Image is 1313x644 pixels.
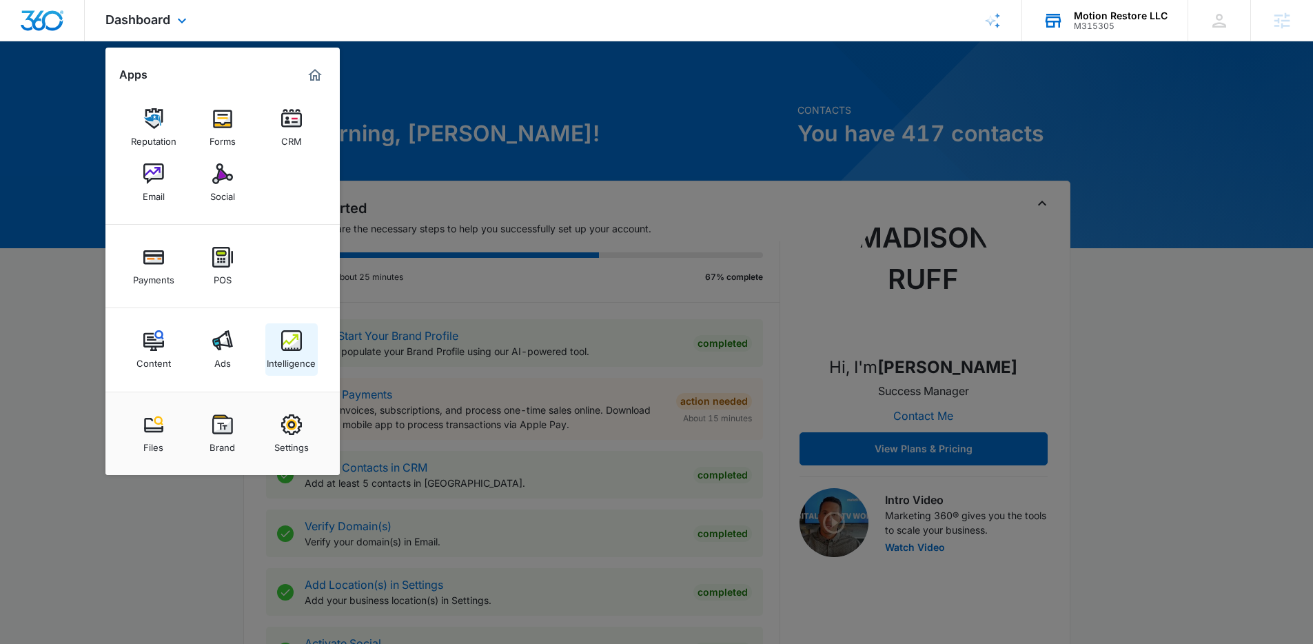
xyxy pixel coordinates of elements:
[210,129,236,147] div: Forms
[119,68,147,81] h2: Apps
[274,435,309,453] div: Settings
[196,323,249,376] a: Ads
[143,184,165,202] div: Email
[304,64,326,86] a: Marketing 360® Dashboard
[128,407,180,460] a: Files
[128,157,180,209] a: Email
[265,323,318,376] a: Intelligence
[196,407,249,460] a: Brand
[214,268,232,285] div: POS
[128,240,180,292] a: Payments
[210,435,235,453] div: Brand
[143,435,163,453] div: Files
[1074,21,1168,31] div: account id
[196,157,249,209] a: Social
[131,129,176,147] div: Reputation
[267,351,316,369] div: Intelligence
[128,323,180,376] a: Content
[1074,10,1168,21] div: account name
[265,101,318,154] a: CRM
[105,12,170,27] span: Dashboard
[196,101,249,154] a: Forms
[136,351,171,369] div: Content
[196,240,249,292] a: POS
[133,268,174,285] div: Payments
[281,129,302,147] div: CRM
[210,184,235,202] div: Social
[128,101,180,154] a: Reputation
[265,407,318,460] a: Settings
[214,351,231,369] div: Ads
